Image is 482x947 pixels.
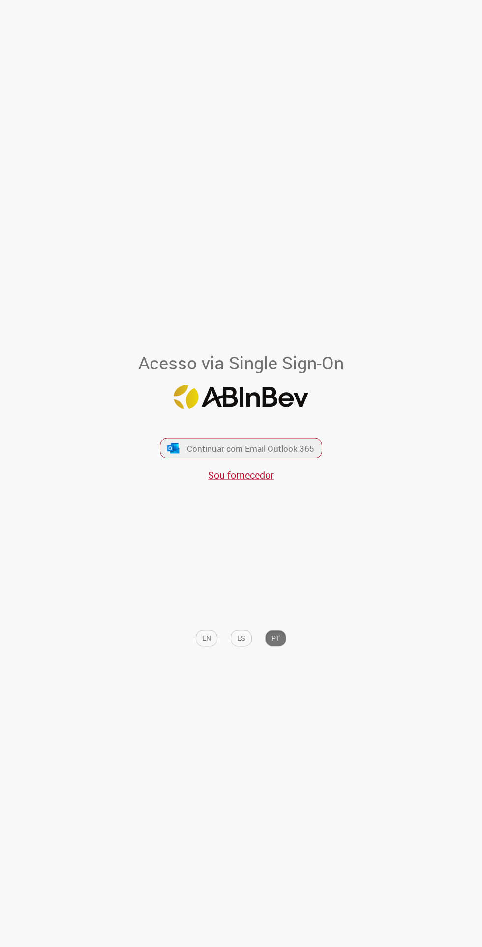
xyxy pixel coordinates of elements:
[265,630,286,647] button: PT
[187,443,314,454] span: Continuar com Email Outlook 365
[208,469,274,482] a: Sou fornecedor
[64,353,418,373] h1: Acesso via Single Sign-On
[231,630,252,647] button: ES
[160,438,322,458] button: ícone Azure/Microsoft 360 Continuar com Email Outlook 365
[174,385,308,409] img: Logo ABInBev
[196,630,217,647] button: EN
[166,443,180,453] img: ícone Azure/Microsoft 360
